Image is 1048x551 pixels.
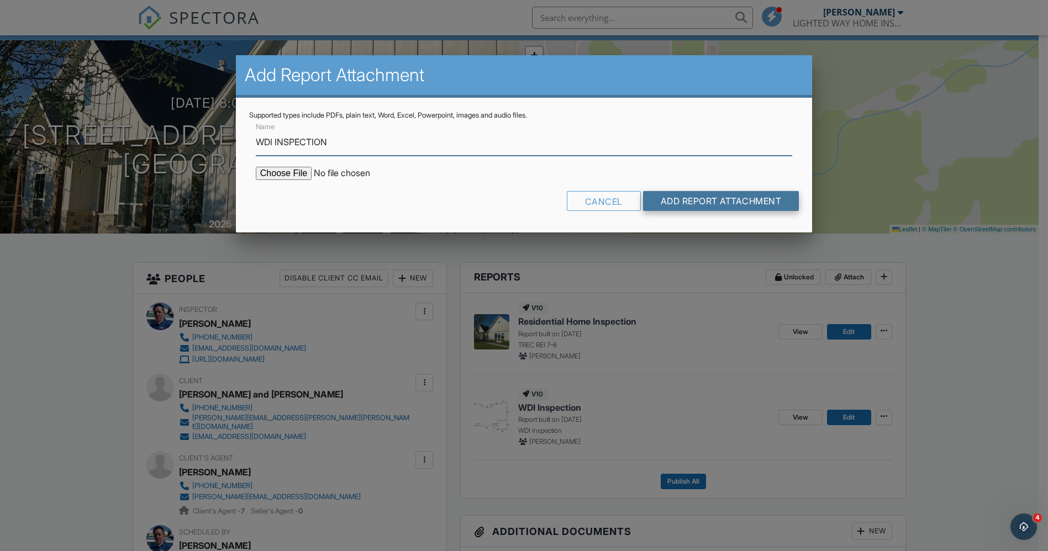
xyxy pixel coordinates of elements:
h2: Add Report Attachment [245,64,803,86]
label: Name [256,122,275,132]
input: Add Report Attachment [643,191,799,211]
span: 4 [1033,513,1042,522]
div: Supported types include PDFs, plain text, Word, Excel, Powerpoint, images and audio files. [249,111,799,120]
iframe: Intercom live chat [1010,513,1037,540]
div: Cancel [567,191,641,211]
